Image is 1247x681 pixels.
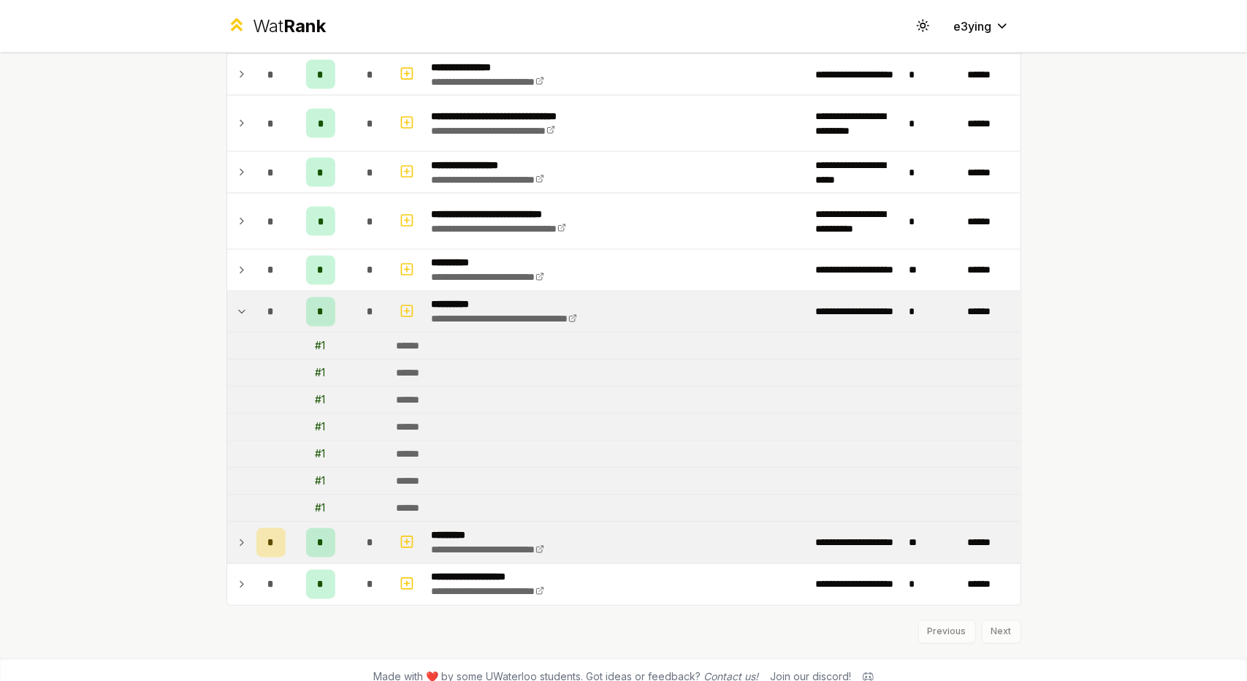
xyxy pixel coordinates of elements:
button: e3ying [942,13,1021,39]
div: # 1 [316,474,326,489]
div: # 1 [316,366,326,381]
span: Rank [283,15,326,37]
a: WatRank [226,15,327,38]
div: Wat [253,15,326,38]
div: # 1 [316,501,326,516]
span: e3ying [954,18,992,35]
div: # 1 [316,393,326,408]
div: # 1 [316,447,326,462]
div: # 1 [316,420,326,435]
div: # 1 [316,339,326,354]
